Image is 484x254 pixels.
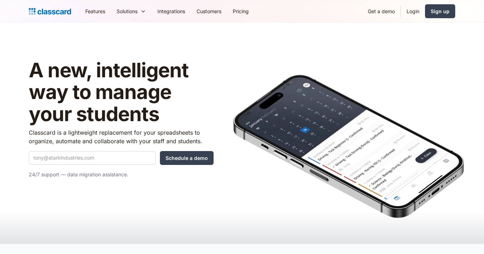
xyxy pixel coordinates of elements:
h1: A new, intelligent way to manage your students [29,59,214,125]
a: Features [80,3,111,19]
a: Get a demo [362,3,400,19]
a: Pricing [227,3,254,19]
div: Solutions [111,3,152,19]
div: Sign up [431,7,450,15]
form: Quick Demo Form [29,151,214,165]
a: Login [401,3,425,19]
input: Schedule a demo [160,151,214,165]
a: Integrations [152,3,191,19]
a: home [29,6,71,16]
a: Sign up [425,4,455,18]
p: 24/7 support — data migration assistance. [29,170,214,179]
a: Customers [191,3,227,19]
p: Classcard is a lightweight replacement for your spreadsheets to organize, automate and collaborat... [29,128,214,145]
input: tony@starkindustries.com [29,151,156,165]
div: Solutions [117,7,138,15]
